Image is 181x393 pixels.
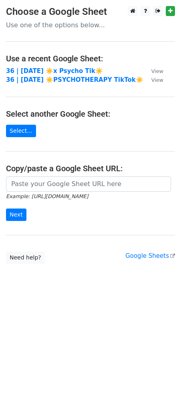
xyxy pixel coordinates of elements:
[6,67,103,75] a: 36 | [DATE] ☀️x Psycho Tik☀️
[6,125,36,137] a: Select...
[6,209,26,221] input: Next
[151,77,163,83] small: View
[6,193,88,199] small: Example: [URL][DOMAIN_NAME]
[6,176,171,192] input: Paste your Google Sheet URL here
[6,164,175,173] h4: Copy/paste a Google Sheet URL:
[143,76,163,83] a: View
[6,54,175,63] h4: Use a recent Google Sheet:
[6,6,175,18] h3: Choose a Google Sheet
[6,251,45,264] a: Need help?
[6,76,143,83] a: 36 | [DATE] ☀️PSYCHOTHERAPY TikTok☀️
[143,67,163,75] a: View
[6,21,175,29] p: Use one of the options below...
[6,109,175,119] h4: Select another Google Sheet:
[125,252,175,259] a: Google Sheets
[151,68,163,74] small: View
